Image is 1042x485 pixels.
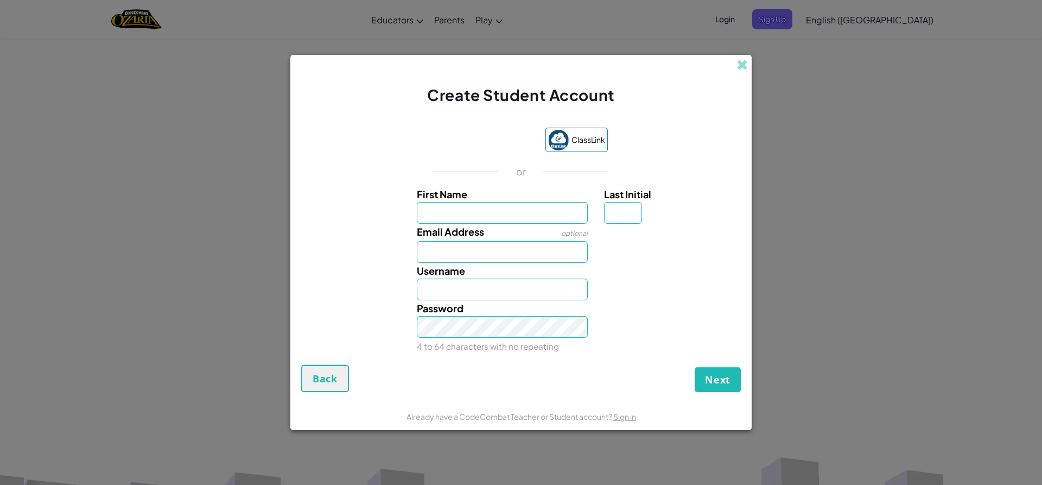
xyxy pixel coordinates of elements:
a: Sign in [613,412,636,421]
span: Create Student Account [427,85,614,104]
small: 4 to 64 characters with no repeating [417,341,559,351]
p: or [516,165,526,178]
span: ClassLink [571,132,605,148]
span: Already have a CodeCombat Teacher or Student account? [406,412,613,421]
img: classlink-logo-small.png [548,130,569,150]
span: Username [417,264,465,277]
button: Back [301,365,349,392]
span: Back [313,372,338,385]
span: Next [705,373,730,386]
span: First Name [417,188,467,200]
span: Last Initial [604,188,651,200]
span: optional [561,229,588,237]
button: Next [695,367,741,392]
span: Password [417,302,463,314]
span: Email Address [417,225,484,238]
iframe: Sign in with Google Button [429,129,540,153]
